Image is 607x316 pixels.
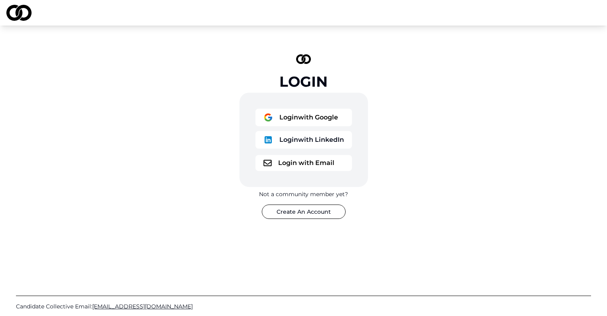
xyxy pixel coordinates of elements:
button: logoLoginwith Google [255,109,352,126]
img: logo [296,54,311,64]
a: Candidate Collective Email:[EMAIL_ADDRESS][DOMAIN_NAME] [16,302,591,310]
img: logo [263,135,273,145]
span: [EMAIL_ADDRESS][DOMAIN_NAME] [92,303,193,310]
button: logoLogin with Email [255,155,352,171]
img: logo [263,113,273,122]
button: logoLoginwith LinkedIn [255,131,352,149]
img: logo [263,160,272,166]
div: Login [279,74,328,89]
button: Create An Account [262,205,346,219]
img: logo [6,5,32,21]
div: Not a community member yet? [259,190,348,198]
